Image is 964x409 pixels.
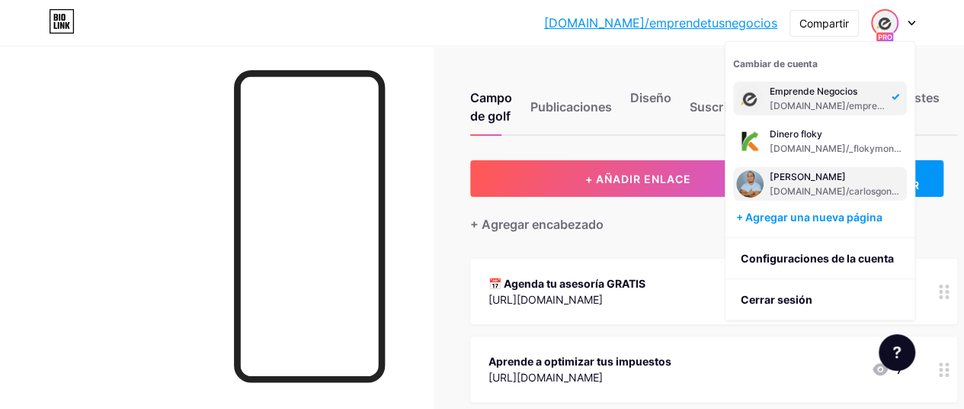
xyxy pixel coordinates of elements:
[741,293,812,306] font: Cerrar sesión
[770,128,822,140] font: Dinero floky
[470,160,805,197] button: + AÑADIR ENLACE
[725,238,914,279] a: Configuraciones de la cuenta
[470,217,604,232] font: + Agregar encabezado
[488,293,603,306] font: [URL][DOMAIN_NAME]
[770,100,946,111] font: [DOMAIN_NAME]/emprendetusnegocios
[894,90,939,105] font: Ajustes
[690,99,764,114] font: Suscriptores
[770,143,905,154] font: [DOMAIN_NAME]/_flokymoney
[873,11,897,35] img: emprendetusnegocios
[488,277,645,290] font: 📅 Agenda tu asesoría GRATIS
[470,90,512,124] font: Campo de golf
[770,171,846,182] font: [PERSON_NAME]
[488,355,671,368] font: Aprende a optimizar tus impuestos
[488,371,603,384] font: [URL][DOMAIN_NAME]
[736,127,764,155] img: emprendetusnegocios
[544,14,777,32] a: [DOMAIN_NAME]/emprendetusnegocios
[585,172,691,185] font: + AÑADIR ENLACE
[736,211,882,224] font: + Agregar una nueva página
[544,15,777,31] font: [DOMAIN_NAME]/emprendetusnegocios
[530,99,612,114] font: Publicaciones
[799,17,849,30] font: Compartir
[736,85,764,112] img: emprendetusnegocios
[770,185,911,197] font: [DOMAIN_NAME]/carlosgongora
[733,58,818,69] font: Cambiar de cuenta
[770,85,857,97] font: Emprende Negocios
[741,252,894,265] font: Configuraciones de la cuenta
[630,90,671,105] font: Diseño
[736,170,764,198] img: emprendetusnegocios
